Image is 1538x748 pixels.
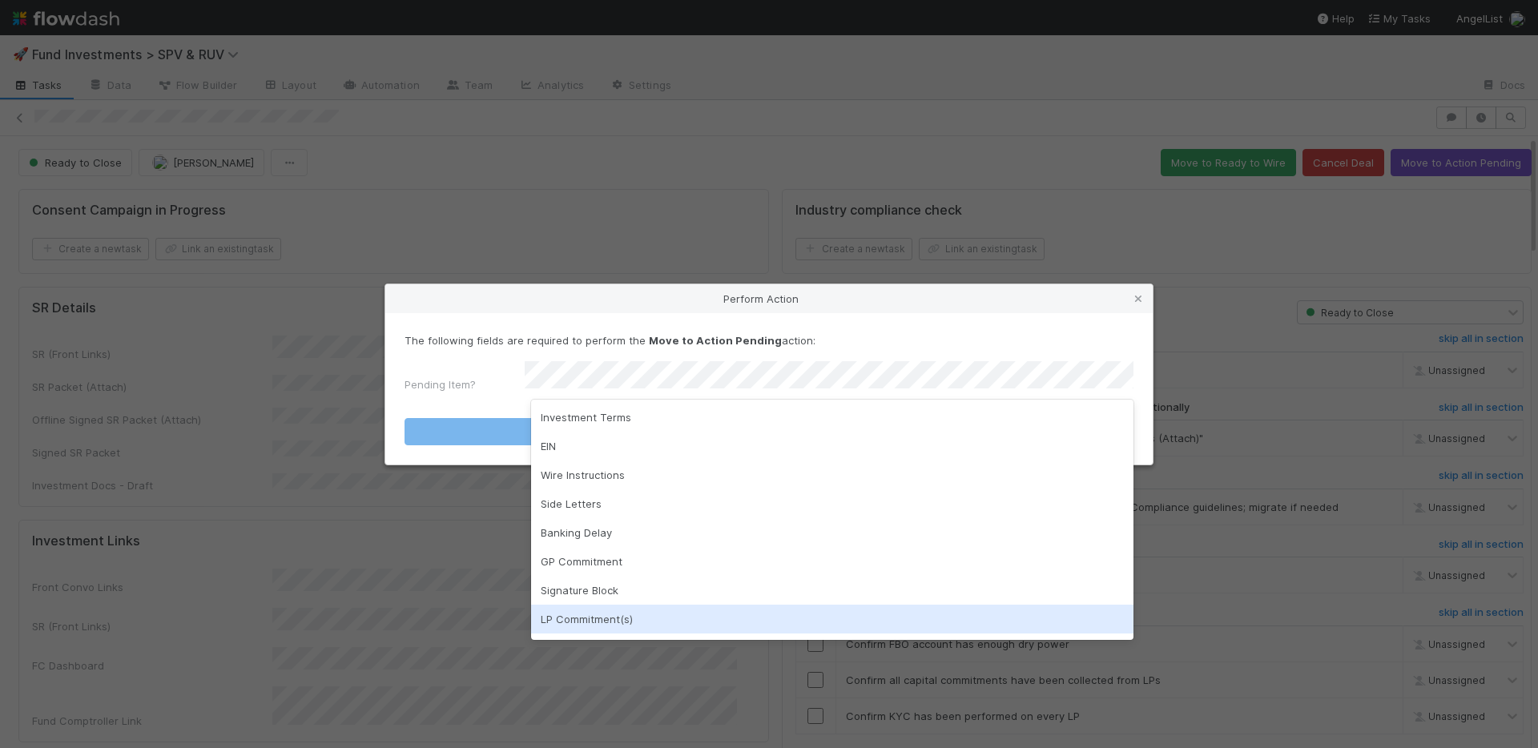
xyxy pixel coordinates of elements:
div: Master Partnership [531,633,1133,662]
p: The following fields are required to perform the action: [405,332,1133,348]
label: Pending Item? [405,376,476,392]
div: Banking Delay [531,518,1133,547]
button: Move to Action Pending [405,418,1133,445]
div: Signature Block [531,576,1133,605]
div: LP Commitment(s) [531,605,1133,633]
div: Investment Terms [531,403,1133,432]
div: EIN [531,432,1133,460]
strong: Move to Action Pending [649,334,782,347]
div: GP Commitment [531,547,1133,576]
div: Side Letters [531,489,1133,518]
div: Wire Instructions [531,460,1133,489]
div: Perform Action [385,284,1153,313]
